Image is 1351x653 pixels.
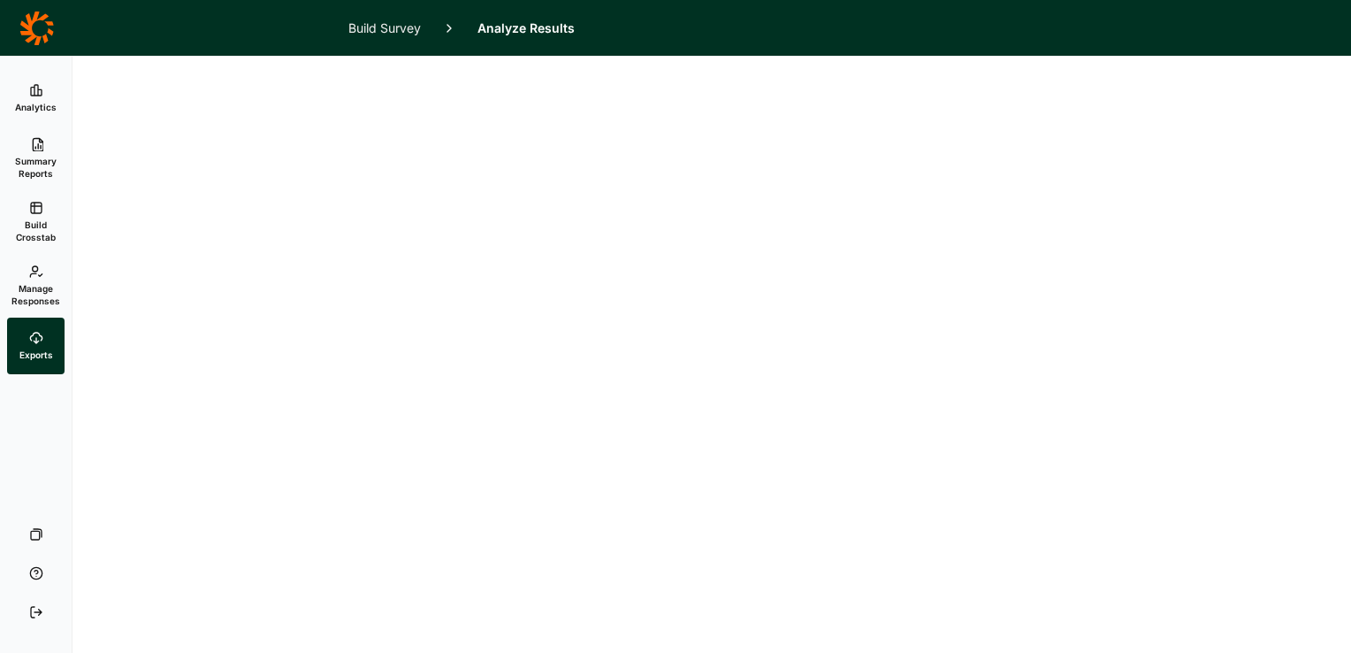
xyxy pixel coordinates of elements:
[7,70,65,127] a: Analytics
[11,282,60,307] span: Manage Responses
[7,127,65,190] a: Summary Reports
[14,219,57,243] span: Build Crosstab
[7,254,65,318] a: Manage Responses
[15,101,57,113] span: Analytics
[7,190,65,254] a: Build Crosstab
[14,155,57,180] span: Summary Reports
[7,318,65,374] a: Exports
[19,349,53,361] span: Exports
